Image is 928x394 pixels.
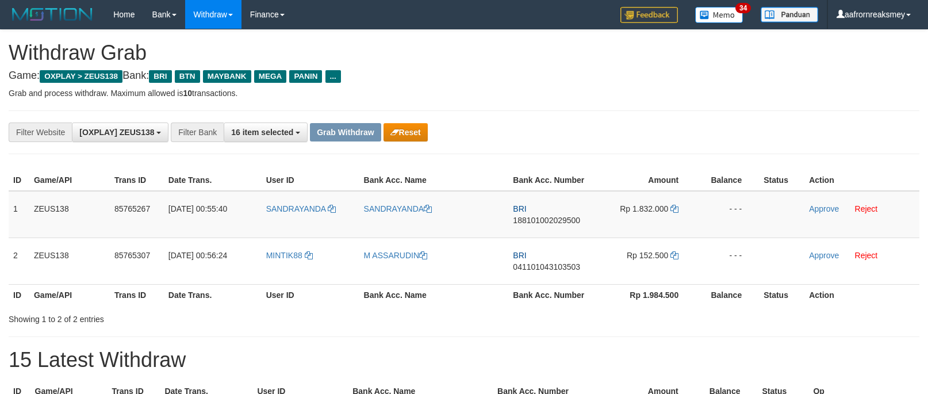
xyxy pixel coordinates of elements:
[9,123,72,142] div: Filter Website
[79,128,154,137] span: [OXPLAY] ZEUS138
[855,204,878,213] a: Reject
[72,123,168,142] button: [OXPLAY] ZEUS138
[40,70,122,83] span: OXPLAY > ZEUS138
[759,284,804,305] th: Status
[359,284,509,305] th: Bank Acc. Name
[855,251,878,260] a: Reject
[364,204,432,213] a: SANDRAYANDA
[310,123,381,141] button: Grab Withdraw
[266,251,313,260] a: MINTIK88
[384,123,428,141] button: Reset
[513,251,526,260] span: BRI
[29,238,110,284] td: ZEUS138
[809,204,839,213] a: Approve
[254,70,287,83] span: MEGA
[508,284,600,305] th: Bank Acc. Number
[513,262,580,271] span: Copy 041101043103503 to clipboard
[325,70,341,83] span: ...
[203,70,251,83] span: MAYBANK
[231,128,293,137] span: 16 item selected
[513,204,526,213] span: BRI
[809,251,839,260] a: Approve
[695,7,743,23] img: Button%20Memo.svg
[9,87,919,99] p: Grab and process withdraw. Maximum allowed is transactions.
[171,123,224,142] div: Filter Bank
[29,284,110,305] th: Game/API
[29,191,110,238] td: ZEUS138
[620,204,668,213] span: Rp 1.832.000
[696,191,759,238] td: - - -
[183,89,192,98] strong: 10
[9,349,919,372] h1: 15 Latest Withdraw
[164,170,262,191] th: Date Trans.
[670,204,678,213] a: Copy 1832000 to clipboard
[804,170,919,191] th: Action
[9,238,29,284] td: 2
[9,309,378,325] div: Showing 1 to 2 of 2 entries
[266,251,302,260] span: MINTIK88
[9,6,96,23] img: MOTION_logo.png
[9,70,919,82] h4: Game: Bank:
[29,170,110,191] th: Game/API
[508,170,600,191] th: Bank Acc. Number
[149,70,171,83] span: BRI
[696,284,759,305] th: Balance
[670,251,678,260] a: Copy 152500 to clipboard
[759,170,804,191] th: Status
[262,284,359,305] th: User ID
[9,41,919,64] h1: Withdraw Grab
[600,284,696,305] th: Rp 1.984.500
[359,170,509,191] th: Bank Acc. Name
[224,123,308,142] button: 16 item selected
[289,70,322,83] span: PANIN
[9,191,29,238] td: 1
[114,251,150,260] span: 85765307
[175,70,200,83] span: BTN
[168,204,227,213] span: [DATE] 00:55:40
[761,7,818,22] img: panduan.png
[696,170,759,191] th: Balance
[9,284,29,305] th: ID
[266,204,336,213] a: SANDRAYANDA
[110,170,164,191] th: Trans ID
[696,238,759,284] td: - - -
[627,251,668,260] span: Rp 152.500
[364,251,427,260] a: M ASSARUDIN
[262,170,359,191] th: User ID
[114,204,150,213] span: 85765267
[110,284,164,305] th: Trans ID
[620,7,678,23] img: Feedback.jpg
[735,3,751,13] span: 34
[164,284,262,305] th: Date Trans.
[9,170,29,191] th: ID
[804,284,919,305] th: Action
[513,216,580,225] span: Copy 188101002029500 to clipboard
[600,170,696,191] th: Amount
[266,204,326,213] span: SANDRAYANDA
[168,251,227,260] span: [DATE] 00:56:24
